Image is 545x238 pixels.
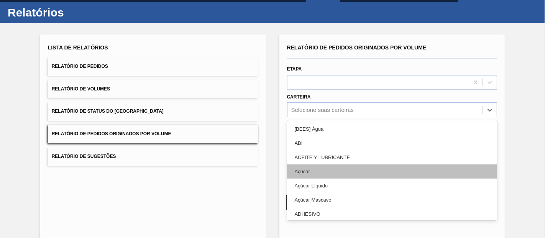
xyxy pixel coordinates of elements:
[48,102,258,121] button: Relatório de Status do [GEOGRAPHIC_DATA]
[8,8,144,17] h1: Relatórios
[287,150,497,164] div: ACEITE Y LUBRICANTE
[291,107,354,113] div: Selecione suas carteiras
[52,131,171,136] span: Relatório de Pedidos Originados por Volume
[287,179,497,193] div: Açúcar Líquido
[52,154,116,159] span: Relatório de Sugestões
[48,147,258,166] button: Relatório de Sugestões
[287,193,497,207] div: Açúcar Mascavo
[48,44,108,51] span: Lista de Relatórios
[48,80,258,98] button: Relatório de Volumes
[286,195,388,210] button: Limpar
[287,44,427,51] span: Relatório de Pedidos Originados por Volume
[287,207,497,221] div: ADHESIVO
[287,164,497,179] div: Açúcar
[287,136,497,150] div: ABI
[287,94,311,100] label: Carteira
[48,57,258,76] button: Relatório de Pedidos
[48,125,258,143] button: Relatório de Pedidos Originados por Volume
[52,108,164,114] span: Relatório de Status do [GEOGRAPHIC_DATA]
[52,86,110,92] span: Relatório de Volumes
[287,122,497,136] div: [BEES] Água
[52,64,108,69] span: Relatório de Pedidos
[287,66,302,72] label: Etapa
